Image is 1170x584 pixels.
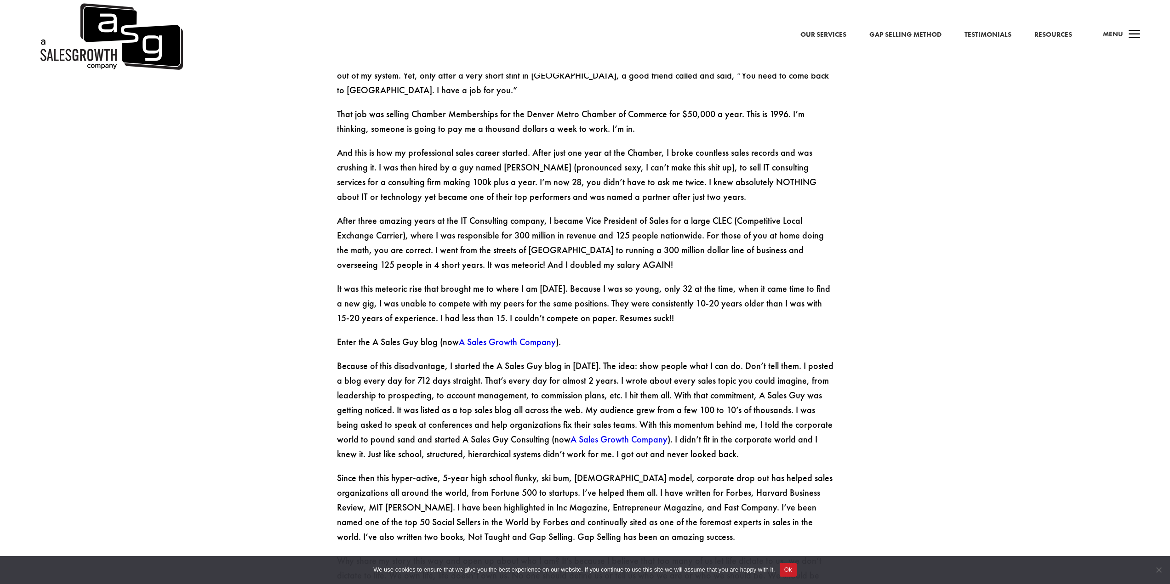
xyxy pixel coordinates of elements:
[337,281,833,335] p: It was this meteoric rise that brought me to where I am [DATE]. Because I was so young, only 32 a...
[337,471,833,553] p: Since then this hyper-active, 5-year high school flunky, ski bum, [DEMOGRAPHIC_DATA] model, corpo...
[1103,29,1123,39] span: Menu
[337,335,833,358] p: Enter the A Sales Guy blog (now ).
[337,53,833,107] p: After graduating, kind of, I moved to [GEOGRAPHIC_DATA] and then to [GEOGRAPHIC_DATA] to model. I...
[337,107,833,145] p: That job was selling Chamber Memberships for the Denver Metro Chamber of Commerce for $50,000 a y...
[1154,565,1163,574] span: No
[965,29,1011,41] a: Testimonials
[337,145,833,213] p: And this is how my professional sales career started. After just one year at the Chamber, I broke...
[459,336,556,348] a: A Sales Growth Company
[1125,26,1144,44] span: a
[1034,29,1072,41] a: Resources
[780,563,797,577] button: Ok
[373,565,775,574] span: We use cookies to ensure that we give you the best experience on our website. If you continue to ...
[571,433,668,445] a: A Sales Growth Company
[800,29,846,41] a: Our Services
[337,213,833,281] p: After three amazing years at the IT Consulting company, I became Vice President of Sales for a la...
[869,29,942,41] a: Gap Selling Method
[337,358,833,471] p: Because of this disadvantage, I started the A Sales Guy blog in [DATE]. The idea: show people wha...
